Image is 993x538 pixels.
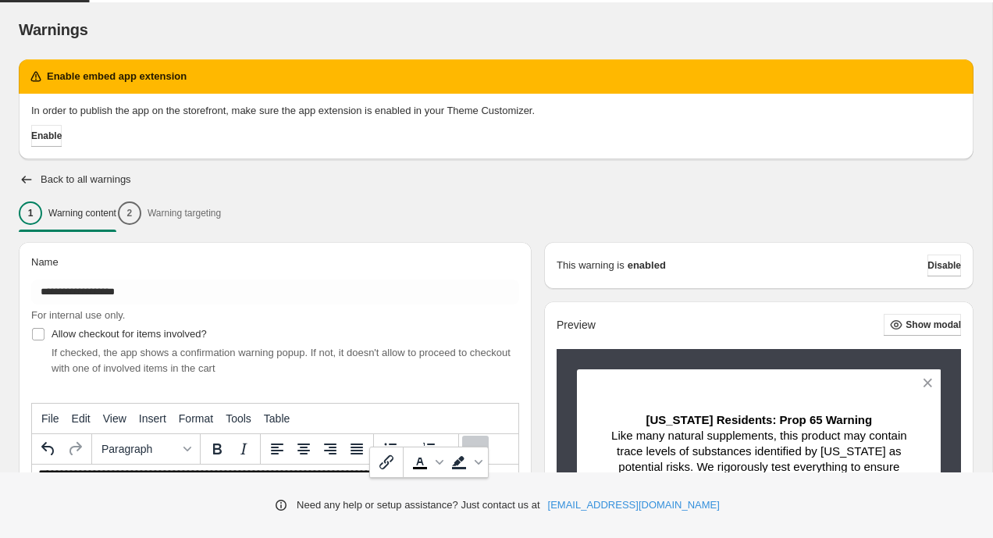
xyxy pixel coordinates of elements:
button: Enable [31,125,62,147]
button: 1Warning content [19,197,116,230]
button: Show modal [884,314,961,336]
button: Redo [62,436,88,462]
button: Undo [35,436,62,462]
span: Edit [72,412,91,425]
p: In order to publish the app on the storefront, make sure the app extension is enabled in your The... [31,103,961,119]
button: Justify [343,436,370,462]
button: Align left [264,436,290,462]
button: Insert/edit link [373,449,400,476]
span: Insert [139,412,166,425]
button: More... [462,436,489,462]
button: Formats [95,436,197,462]
span: Paragraph [101,443,178,455]
h2: Preview [557,319,596,332]
button: Align center [290,436,317,462]
span: Allow checkout for items involved? [52,328,207,340]
span: Disable [927,259,961,272]
button: Italic [230,436,257,462]
span: For internal use only. [31,309,125,321]
div: Background color [446,449,485,476]
span: Like many natural supplements, this product may contain trace levels of substances identified by ... [611,429,907,489]
p: Warning content [48,207,116,219]
a: [EMAIL_ADDRESS][DOMAIN_NAME] [548,497,720,513]
span: View [103,412,126,425]
button: Bold [204,436,230,462]
span: Format [179,412,213,425]
button: Align right [317,436,343,462]
span: Show modal [906,319,961,331]
div: Bullet list [377,436,416,462]
div: Text color [407,449,446,476]
span: Name [31,256,59,268]
div: Numbered list [416,436,455,462]
span: If checked, the app shows a confirmation warning popup. If not, it doesn't allow to proceed to ch... [52,347,511,374]
span: Warnings [19,21,88,38]
p: This warning is [557,258,625,273]
span: File [41,412,59,425]
strong: enabled [628,258,666,273]
h2: Enable embed app extension [47,69,187,84]
span: [US_STATE] Residents: Prop 65 Warning [646,413,872,426]
button: Disable [927,255,961,276]
div: 1 [19,201,42,225]
span: Enable [31,130,62,142]
h2: Back to all warnings [41,173,131,186]
span: Table [264,412,290,425]
span: Tools [226,412,251,425]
